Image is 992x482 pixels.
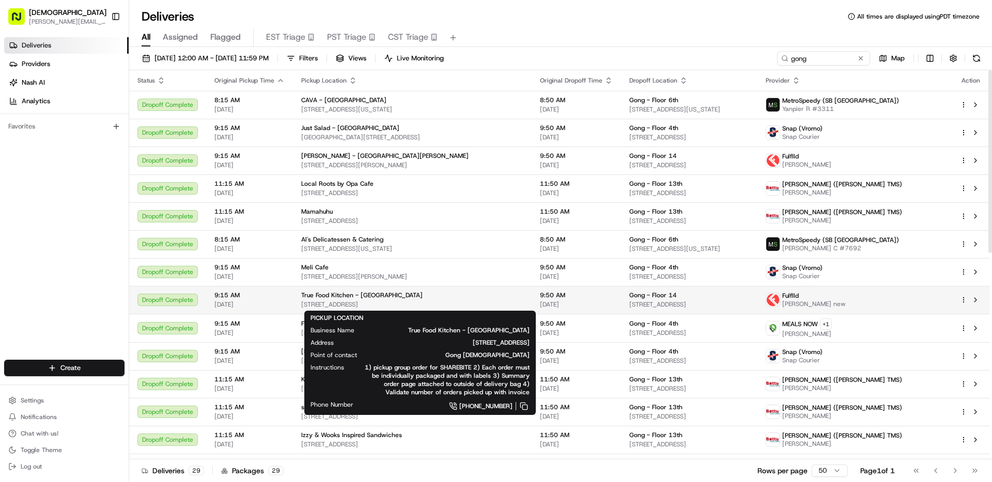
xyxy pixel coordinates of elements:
[629,375,683,383] span: Gong - Floor 13th
[311,363,344,372] span: Instructions
[35,109,131,117] div: We're available if you need us!
[22,97,50,106] span: Analytics
[540,272,613,281] span: [DATE]
[766,154,780,167] img: profile_Fulflld_OnFleet_Thistle_SF.png
[782,330,832,338] span: [PERSON_NAME]
[301,440,523,448] span: [STREET_ADDRESS]
[629,347,678,356] span: Gong - Floor 4th
[361,363,530,396] span: 1) pickup group order for SHAREBITE 2) Each order must be individually packaged and with labels 3...
[87,151,96,159] div: 💻
[266,31,305,43] span: EST Triage
[4,426,125,441] button: Chat with us!
[782,376,902,384] span: [PERSON_NAME] ([PERSON_NAME] TMS)
[777,51,870,66] input: Type to search
[540,300,613,309] span: [DATE]
[540,375,613,383] span: 11:50 AM
[782,97,899,105] span: MetroSpeedy (SB [GEOGRAPHIC_DATA])
[629,189,749,197] span: [STREET_ADDRESS]
[4,360,125,376] button: Create
[4,459,125,474] button: Log out
[540,217,613,225] span: [DATE]
[766,349,780,363] img: snap-logo.jpeg
[629,329,749,337] span: [STREET_ADDRESS]
[540,384,613,393] span: [DATE]
[540,347,613,356] span: 9:50 AM
[380,51,448,66] button: Live Monitoring
[782,152,799,160] span: Fulflld
[629,245,749,253] span: [STREET_ADDRESS][US_STATE]
[540,124,613,132] span: 9:50 AM
[301,133,523,141] span: [GEOGRAPHIC_DATA][STREET_ADDRESS]
[629,76,677,85] span: Dropoff Location
[10,41,188,58] p: Welcome 👋
[540,105,613,114] span: [DATE]
[214,375,285,383] span: 11:15 AM
[301,180,374,188] span: Local Roots by Opa Cafe
[282,51,322,66] button: Filters
[214,384,285,393] span: [DATE]
[370,400,530,412] a: [PHONE_NUMBER]
[29,18,106,26] button: [PERSON_NAME][EMAIL_ADDRESS][DOMAIN_NAME]
[301,431,402,439] span: Izzy & Wooks Inspired Sandwiches
[782,236,899,244] span: MetroSpeedy (SB [GEOGRAPHIC_DATA])
[301,245,523,253] span: [STREET_ADDRESS][US_STATE]
[214,207,285,216] span: 11:15 AM
[629,403,683,411] span: Gong - Floor 13th
[782,440,902,448] span: [PERSON_NAME]
[4,443,125,457] button: Toggle Theme
[766,126,780,139] img: snap-logo.jpeg
[21,446,62,454] span: Toggle Theme
[782,300,846,308] span: [PERSON_NAME] new
[4,4,107,29] button: [DEMOGRAPHIC_DATA][PERSON_NAME][EMAIL_ADDRESS][DOMAIN_NAME]
[348,54,366,63] span: Views
[311,400,353,409] span: Phone Number
[301,124,399,132] span: Just Salad - [GEOGRAPHIC_DATA]
[540,189,613,197] span: [DATE]
[311,351,357,359] span: Point of contact
[540,431,613,439] span: 11:50 AM
[766,293,780,307] img: profile_Fulflld_OnFleet_Thistle_SF.png
[21,150,79,160] span: Knowledge Base
[301,189,523,197] span: [STREET_ADDRESS]
[371,326,530,334] span: True Food Kitchen - [GEOGRAPHIC_DATA]
[629,272,749,281] span: [STREET_ADDRESS]
[98,150,166,160] span: API Documentation
[214,161,285,169] span: [DATE]
[782,404,902,412] span: [PERSON_NAME] ([PERSON_NAME] TMS)
[969,51,984,66] button: Refresh
[540,180,613,188] span: 11:50 AM
[540,76,602,85] span: Original Dropoff Time
[301,263,329,271] span: Meli Cafe
[301,96,386,104] span: CAVA - [GEOGRAPHIC_DATA]
[214,357,285,365] span: [DATE]
[4,37,129,54] a: Deliveries
[388,31,428,43] span: CST Triage
[782,272,823,280] span: Snap Courier
[214,96,285,104] span: 8:15 AM
[4,93,129,109] a: Analytics
[214,235,285,244] span: 8:15 AM
[35,99,169,109] div: Start new chat
[29,7,106,18] button: [DEMOGRAPHIC_DATA]
[21,413,57,421] span: Notifications
[301,217,523,225] span: [STREET_ADDRESS]
[4,410,125,424] button: Notifications
[214,412,285,421] span: [DATE]
[214,403,285,411] span: 11:15 AM
[766,98,780,111] img: metro_speed_logo.png
[629,300,749,309] span: [STREET_ADDRESS]
[214,431,285,439] span: 11:15 AM
[782,384,902,392] span: [PERSON_NAME]
[214,133,285,141] span: [DATE]
[782,292,799,300] span: Fulflld
[301,357,523,365] span: [STREET_ADDRESS][PERSON_NAME]
[311,339,334,347] span: Address
[21,396,44,405] span: Settings
[782,431,902,440] span: [PERSON_NAME] ([PERSON_NAME] TMS)
[10,99,29,117] img: 1736555255976-a54dd68f-1ca7-489b-9aae-adbdc363a1c4
[857,12,980,21] span: All times are displayed using PDT timezone
[782,216,902,224] span: [PERSON_NAME]
[629,263,678,271] span: Gong - Floor 4th
[221,465,284,476] div: Packages
[540,235,613,244] span: 8:50 AM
